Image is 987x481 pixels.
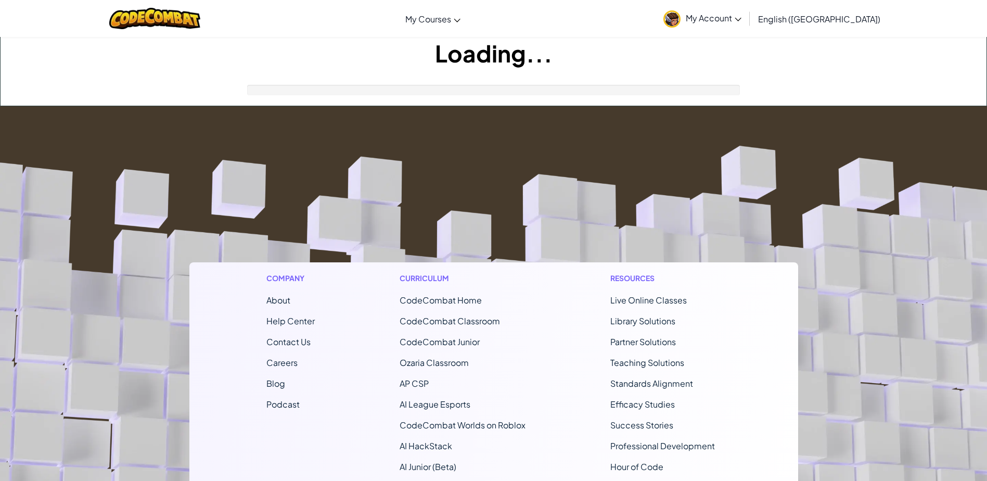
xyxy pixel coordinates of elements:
[610,420,673,431] a: Success Stories
[266,336,311,347] span: Contact Us
[266,315,315,326] a: Help Center
[610,440,715,451] a: Professional Development
[266,273,315,284] h1: Company
[400,357,469,368] a: Ozaria Classroom
[400,461,456,472] a: AI Junior (Beta)
[266,295,290,306] a: About
[405,14,451,24] span: My Courses
[663,10,681,28] img: avatar
[400,273,525,284] h1: Curriculum
[610,295,687,306] a: Live Online Classes
[266,399,300,410] a: Podcast
[266,378,285,389] a: Blog
[400,295,482,306] span: CodeCombat Home
[109,8,200,29] img: CodeCombat logo
[400,399,470,410] a: AI League Esports
[658,2,747,35] a: My Account
[610,461,663,472] a: Hour of Code
[753,5,886,33] a: English ([GEOGRAPHIC_DATA])
[400,315,500,326] a: CodeCombat Classroom
[758,14,880,24] span: English ([GEOGRAPHIC_DATA])
[400,336,480,347] a: CodeCombat Junior
[610,315,675,326] a: Library Solutions
[400,5,466,33] a: My Courses
[610,357,684,368] a: Teaching Solutions
[610,378,693,389] a: Standards Alignment
[610,336,676,347] a: Partner Solutions
[610,399,675,410] a: Efficacy Studies
[1,37,986,69] h1: Loading...
[610,273,721,284] h1: Resources
[400,440,452,451] a: AI HackStack
[686,12,741,23] span: My Account
[266,357,298,368] a: Careers
[400,420,525,431] a: CodeCombat Worlds on Roblox
[400,378,429,389] a: AP CSP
